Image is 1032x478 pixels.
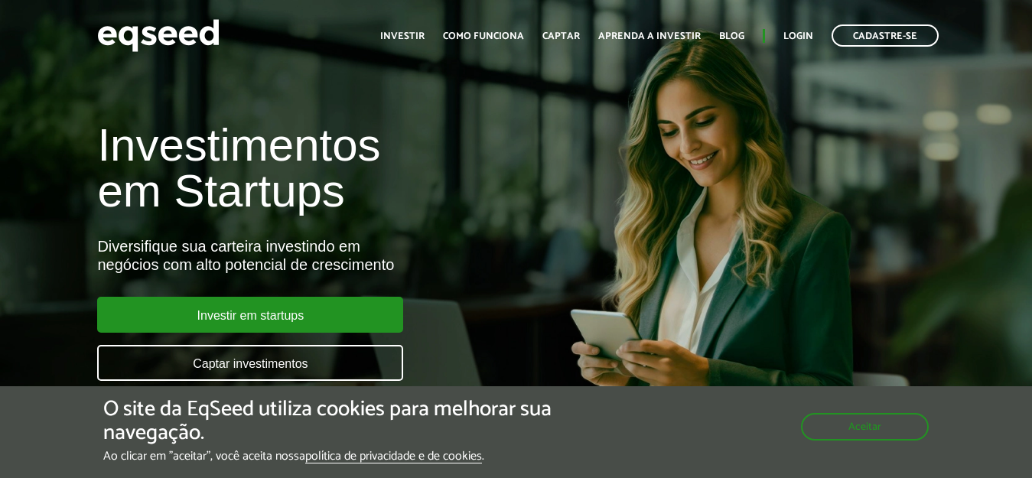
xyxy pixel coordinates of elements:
h1: Investimentos em Startups [97,122,591,214]
a: Login [783,31,813,41]
h5: O site da EqSeed utiliza cookies para melhorar sua navegação. [103,398,599,445]
button: Aceitar [801,413,929,441]
a: Investir em startups [97,297,403,333]
a: Investir [380,31,425,41]
a: Blog [719,31,744,41]
a: política de privacidade e de cookies [305,450,482,463]
a: Captar investimentos [97,345,403,381]
img: EqSeed [97,15,220,56]
a: Como funciona [443,31,524,41]
a: Cadastre-se [832,24,939,47]
div: Diversifique sua carteira investindo em negócios com alto potencial de crescimento [97,237,591,274]
a: Captar [542,31,580,41]
a: Aprenda a investir [598,31,701,41]
p: Ao clicar em "aceitar", você aceita nossa . [103,449,599,463]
